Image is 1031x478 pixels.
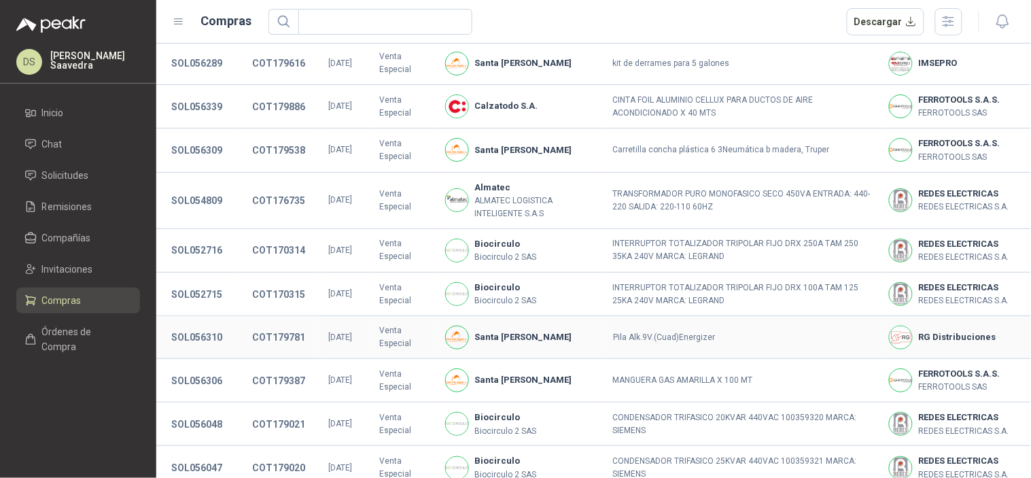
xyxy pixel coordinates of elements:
img: Company Logo [446,139,468,161]
b: Biocirculo [474,454,536,468]
button: COT179538 [245,138,312,163]
span: [DATE] [328,332,352,342]
b: FERROTOOLS S.A.S. [918,137,1000,150]
b: FERROTOOLS S.A.S. [918,93,1000,107]
button: COT179781 [245,325,312,349]
span: [DATE] [328,375,352,385]
img: Company Logo [890,95,912,118]
button: COT179021 [245,412,312,437]
button: SOL056306 [164,369,229,393]
img: Company Logo [890,139,912,161]
img: Company Logo [446,326,468,349]
img: Company Logo [890,413,912,435]
b: RG Distribuciones [918,330,996,344]
span: [DATE] [328,195,352,205]
span: [DATE] [328,419,352,428]
span: [DATE] [328,101,352,111]
button: SOL056048 [164,412,229,437]
h1: Compras [201,12,252,31]
img: Company Logo [446,189,468,211]
td: Venta Especial [371,316,437,359]
td: Venta Especial [371,85,437,129]
td: Pila Alk.9V.(Cuad)Energizer [605,316,881,359]
b: Santa [PERSON_NAME] [474,330,572,344]
img: Company Logo [446,52,468,75]
p: ALMATEC LOGISTICA INTELIGENTE S.A.S [474,194,597,220]
td: Carretilla concha plástica 6 3Neumática b madera, Truper [605,129,881,172]
a: Invitaciones [16,256,140,282]
div: DS [16,49,42,75]
a: Remisiones [16,194,140,220]
p: REDES ELECTRICAS S.A. [918,425,1009,438]
span: Chat [42,137,63,152]
td: MANGUERA GAS AMARILLA X 100 MT [605,359,881,403]
button: SOL056339 [164,95,229,119]
span: [DATE] [328,289,352,298]
button: SOL056310 [164,325,229,349]
td: Venta Especial [371,359,437,403]
p: Biocirculo 2 SAS [474,251,536,264]
span: Compañías [42,231,91,245]
p: FERROTOOLS SAS [918,107,1000,120]
img: Company Logo [446,369,468,392]
img: Company Logo [446,239,468,262]
button: COT179886 [245,95,312,119]
td: Venta Especial [371,403,437,446]
p: Biocirculo 2 SAS [474,425,536,438]
p: Biocirculo 2 SAS [474,294,536,307]
button: SOL052715 [164,282,229,307]
b: REDES ELECTRICAS [918,237,1009,251]
span: Invitaciones [42,262,93,277]
span: Solicitudes [42,168,89,183]
span: Inicio [42,105,64,120]
td: TRANSFORMADOR PURO MONOFASICO SECO 450VA ENTRADA: 440-220 SALIDA: 220-110 60HZ [605,173,881,229]
img: Logo peakr [16,16,86,33]
img: Company Logo [890,283,912,305]
b: Biocirculo [474,237,536,251]
p: FERROTOOLS SAS [918,151,1000,164]
span: [DATE] [328,145,352,154]
span: [DATE] [328,58,352,68]
span: Órdenes de Compra [42,324,127,354]
td: kit de derrames para 5 galones [605,42,881,85]
td: Venta Especial [371,173,437,229]
img: Company Logo [446,283,468,305]
a: Compañías [16,225,140,251]
p: REDES ELECTRICAS S.A. [918,251,1009,264]
p: [PERSON_NAME] Saavedra [50,51,140,70]
b: REDES ELECTRICAS [918,187,1009,201]
td: Venta Especial [371,229,437,273]
button: COT179387 [245,369,312,393]
img: Company Logo [446,413,468,435]
td: INTERRUPTOR TOTALIZADOR TRIPOLAR FIJO DRX 100A TAM 125 25KA 240V MARCA: LEGRAND [605,273,881,316]
img: Company Logo [890,369,912,392]
span: [DATE] [328,463,352,473]
img: Company Logo [890,189,912,211]
b: REDES ELECTRICAS [918,281,1009,294]
button: SOL056309 [164,138,229,163]
b: Almatec [474,181,597,194]
td: CINTA FOIL ALUMINIO CELLUX PARA DUCTOS DE AIRE ACONDICIONADO X 40 MTS [605,85,881,129]
b: IMSEPRO [918,56,957,70]
span: Compras [42,293,82,308]
a: Chat [16,131,140,157]
td: CONDENSADOR TRIFASICO 20KVAR 440VAC 100359320 MARCA: SIEMENS [605,403,881,446]
button: COT176735 [245,188,312,213]
p: FERROTOOLS SAS [918,381,1000,394]
img: Company Logo [446,95,468,118]
b: Santa [PERSON_NAME] [474,56,572,70]
p: REDES ELECTRICAS S.A. [918,294,1009,307]
td: Venta Especial [371,42,437,85]
span: Remisiones [42,199,92,214]
td: Venta Especial [371,273,437,316]
img: Company Logo [890,326,912,349]
img: Company Logo [890,239,912,262]
td: Venta Especial [371,129,437,172]
b: REDES ELECTRICAS [918,454,1009,468]
b: Biocirculo [474,411,536,424]
b: Biocirculo [474,281,536,294]
button: COT170315 [245,282,312,307]
button: SOL054809 [164,188,229,213]
p: REDES ELECTRICAS S.A. [918,201,1009,214]
a: Inicio [16,100,140,126]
